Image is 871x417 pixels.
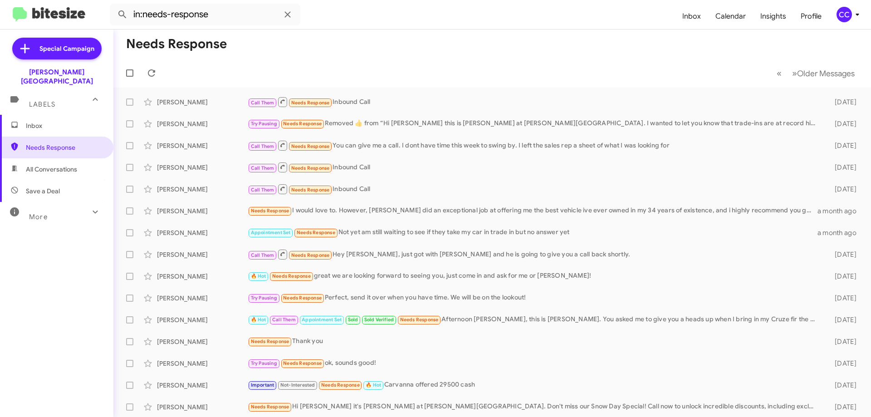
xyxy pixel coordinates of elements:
[820,119,864,128] div: [DATE]
[248,271,820,281] div: great we are looking forward to seeing you, just come in and ask for me or [PERSON_NAME]!
[348,317,358,323] span: Sold
[248,402,820,412] div: Hi [PERSON_NAME] it's [PERSON_NAME] at [PERSON_NAME][GEOGRAPHIC_DATA]. Don't miss our Snow Day Sp...
[157,337,248,346] div: [PERSON_NAME]
[157,402,248,412] div: [PERSON_NAME]
[157,294,248,303] div: [PERSON_NAME]
[820,402,864,412] div: [DATE]
[708,3,753,29] a: Calendar
[157,359,248,368] div: [PERSON_NAME]
[400,317,439,323] span: Needs Response
[251,165,274,171] span: Call Them
[248,96,820,108] div: Inbound Call
[297,230,335,235] span: Needs Response
[272,317,296,323] span: Call Them
[29,100,55,108] span: Labels
[820,250,864,259] div: [DATE]
[366,382,381,388] span: 🔥 Hot
[251,404,289,410] span: Needs Response
[772,64,860,83] nav: Page navigation example
[248,183,820,195] div: Inbound Call
[291,252,330,258] span: Needs Response
[283,295,322,301] span: Needs Response
[248,380,820,390] div: Carvanna offered 29500 cash
[157,250,248,259] div: [PERSON_NAME]
[157,98,248,107] div: [PERSON_NAME]
[820,359,864,368] div: [DATE]
[820,185,864,194] div: [DATE]
[820,163,864,172] div: [DATE]
[283,360,322,366] span: Needs Response
[251,208,289,214] span: Needs Response
[157,206,248,216] div: [PERSON_NAME]
[39,44,94,53] span: Special Campaign
[157,381,248,390] div: [PERSON_NAME]
[272,273,311,279] span: Needs Response
[251,317,266,323] span: 🔥 Hot
[291,143,330,149] span: Needs Response
[157,185,248,194] div: [PERSON_NAME]
[771,64,787,83] button: Previous
[829,7,861,22] button: CC
[251,121,277,127] span: Try Pausing
[110,4,300,25] input: Search
[837,7,852,22] div: CC
[248,206,817,216] div: I would love to. However, [PERSON_NAME] did an exceptional job at offering me the best vehicle iv...
[820,272,864,281] div: [DATE]
[291,187,330,193] span: Needs Response
[248,162,820,173] div: Inbound Call
[302,317,342,323] span: Appointment Set
[364,317,394,323] span: Sold Verified
[251,360,277,366] span: Try Pausing
[26,121,103,130] span: Inbox
[820,381,864,390] div: [DATE]
[157,163,248,172] div: [PERSON_NAME]
[157,119,248,128] div: [PERSON_NAME]
[157,141,248,150] div: [PERSON_NAME]
[251,100,274,106] span: Call Them
[675,3,708,29] a: Inbox
[797,69,855,78] span: Older Messages
[26,143,103,152] span: Needs Response
[777,68,782,79] span: «
[26,165,77,174] span: All Conversations
[792,68,797,79] span: »
[820,337,864,346] div: [DATE]
[248,314,820,325] div: Afternoon [PERSON_NAME], this is [PERSON_NAME]. You asked me to give you a heads up when I bring ...
[280,382,315,388] span: Not-Interested
[251,273,266,279] span: 🔥 Hot
[283,121,322,127] span: Needs Response
[157,272,248,281] div: [PERSON_NAME]
[820,294,864,303] div: [DATE]
[251,187,274,193] span: Call Them
[248,293,820,303] div: Perfect, send it over when you have time. We will be on the lookout!
[251,339,289,344] span: Needs Response
[787,64,860,83] button: Next
[820,141,864,150] div: [DATE]
[820,98,864,107] div: [DATE]
[248,118,820,129] div: Removed ‌👍‌ from “ Hi [PERSON_NAME] this is [PERSON_NAME] at [PERSON_NAME][GEOGRAPHIC_DATA]. I wa...
[251,230,291,235] span: Appointment Set
[817,228,864,237] div: a month ago
[753,3,793,29] a: Insights
[291,165,330,171] span: Needs Response
[248,249,820,260] div: Hey [PERSON_NAME], just got with [PERSON_NAME] and he is going to give you a call back shortly.
[251,252,274,258] span: Call Them
[820,315,864,324] div: [DATE]
[793,3,829,29] a: Profile
[321,382,360,388] span: Needs Response
[29,213,48,221] span: More
[12,38,102,59] a: Special Campaign
[248,358,820,368] div: ok, sounds good!
[126,37,227,51] h1: Needs Response
[817,206,864,216] div: a month ago
[248,140,820,151] div: You can give me a call. I dont have time this week to swing by. I left the sales rep a sheet of w...
[251,295,277,301] span: Try Pausing
[26,186,60,196] span: Save a Deal
[291,100,330,106] span: Needs Response
[157,315,248,324] div: [PERSON_NAME]
[157,228,248,237] div: [PERSON_NAME]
